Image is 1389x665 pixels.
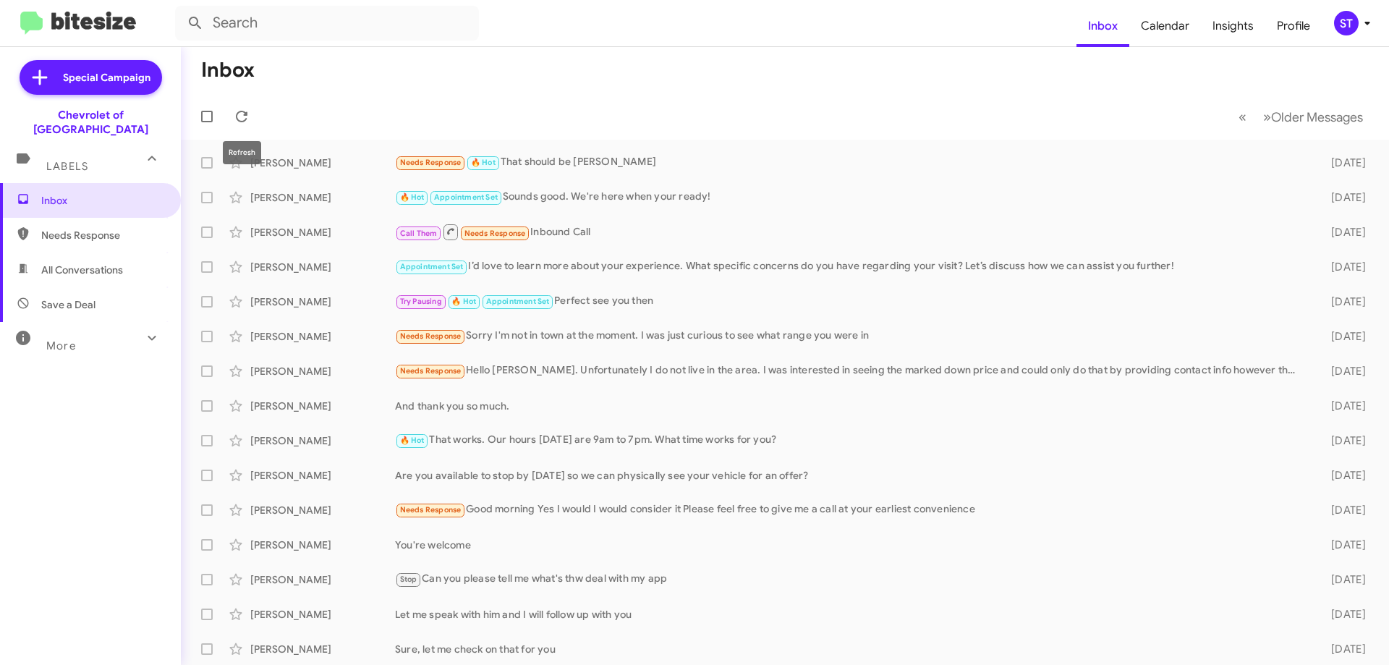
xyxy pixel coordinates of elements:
div: [PERSON_NAME] [250,503,395,517]
button: ST [1322,11,1373,35]
span: » [1263,108,1271,126]
div: Good morning Yes I would I would consider it Please feel free to give me a call at your earliest ... [395,501,1308,518]
span: Call Them [400,229,438,238]
div: You're welcome [395,538,1308,552]
span: Older Messages [1271,109,1363,125]
div: [DATE] [1308,642,1377,656]
div: [DATE] [1308,503,1377,517]
div: [DATE] [1308,538,1377,552]
input: Search [175,6,479,41]
span: Save a Deal [41,297,95,312]
div: ST [1334,11,1359,35]
span: Try Pausing [400,297,442,306]
div: [DATE] [1308,190,1377,205]
div: [PERSON_NAME] [250,329,395,344]
div: [PERSON_NAME] [250,260,395,274]
div: [PERSON_NAME] [250,399,395,413]
div: [PERSON_NAME] [250,225,395,240]
span: Needs Response [400,366,462,376]
div: Let me speak with him and I will follow up with you [395,607,1308,622]
div: [PERSON_NAME] [250,295,395,309]
span: Labels [46,160,88,173]
div: [DATE] [1308,572,1377,587]
span: Needs Response [400,331,462,341]
span: All Conversations [41,263,123,277]
span: Inbox [41,193,164,208]
button: Previous [1230,102,1255,132]
nav: Page navigation example [1231,102,1372,132]
a: Profile [1265,5,1322,47]
div: [PERSON_NAME] [250,468,395,483]
span: Needs Response [464,229,526,238]
span: Appointment Set [486,297,550,306]
div: [DATE] [1308,364,1377,378]
span: Needs Response [400,505,462,514]
div: [DATE] [1308,260,1377,274]
div: Refresh [223,141,261,164]
div: Are you available to stop by [DATE] so we can physically see your vehicle for an offer? [395,468,1308,483]
span: « [1239,108,1246,126]
div: [DATE] [1308,433,1377,448]
span: 🔥 Hot [400,192,425,202]
div: [PERSON_NAME] [250,607,395,622]
a: Calendar [1129,5,1201,47]
div: [DATE] [1308,329,1377,344]
span: Appointment Set [434,192,498,202]
div: That should be [PERSON_NAME] [395,154,1308,171]
div: And thank you so much. [395,399,1308,413]
div: Perfect see you then [395,293,1308,310]
h1: Inbox [201,59,255,82]
div: Inbound Call [395,223,1308,241]
span: More [46,339,76,352]
a: Insights [1201,5,1265,47]
div: I’d love to learn more about your experience. What specific concerns do you have regarding your v... [395,258,1308,275]
div: Sounds good. We're here when your ready! [395,189,1308,206]
div: That works. Our hours [DATE] are 9am to 7pm. What time works for you? [395,432,1308,449]
div: Sorry I'm not in town at the moment. I was just curious to see what range you were in [395,328,1308,344]
div: [PERSON_NAME] [250,433,395,448]
div: [PERSON_NAME] [250,538,395,552]
span: 🔥 Hot [400,436,425,445]
span: Special Campaign [63,70,150,85]
div: [DATE] [1308,295,1377,309]
span: Stop [400,575,417,584]
div: [PERSON_NAME] [250,156,395,170]
div: [PERSON_NAME] [250,642,395,656]
div: [DATE] [1308,399,1377,413]
span: Needs Response [41,228,164,242]
div: Sure, let me check on that for you [395,642,1308,656]
span: Appointment Set [400,262,464,271]
span: 🔥 Hot [471,158,496,167]
div: Can you please tell me what's thw deal with my app [395,571,1308,588]
div: Hello [PERSON_NAME]. Unfortunately I do not live in the area. I was interested in seeing the mark... [395,363,1308,379]
div: [DATE] [1308,468,1377,483]
div: [DATE] [1308,225,1377,240]
a: Inbox [1076,5,1129,47]
div: [PERSON_NAME] [250,572,395,587]
span: 🔥 Hot [451,297,476,306]
a: Special Campaign [20,60,162,95]
span: Needs Response [400,158,462,167]
div: [PERSON_NAME] [250,364,395,378]
button: Next [1254,102,1372,132]
div: [DATE] [1308,607,1377,622]
div: [PERSON_NAME] [250,190,395,205]
div: [DATE] [1308,156,1377,170]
